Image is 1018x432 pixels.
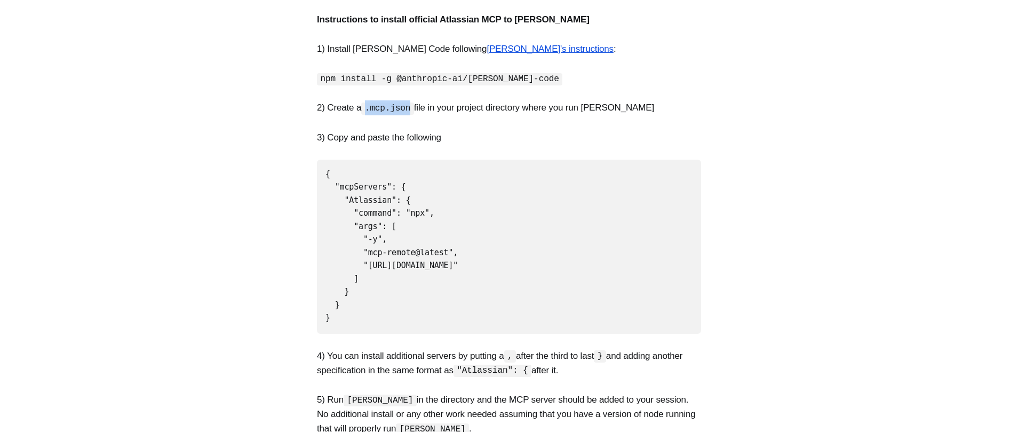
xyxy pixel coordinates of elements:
[317,130,701,145] p: 3) Copy and paste the following
[157,107,227,130] button: Sign up now
[329,5,384,18] div: 0 comments
[454,365,531,377] code: "Atlassian": {
[325,169,458,323] code: { "mcpServers": { "Atlassian": { "command": "npx", "args": [ "-y", "mcp-remote@latest", "[URL][DO...
[152,80,234,90] span: Clearer Thinking
[504,350,516,363] code: ,
[137,137,216,149] span: Already a member?
[594,350,606,363] code: }
[361,103,414,115] code: .mcp.json
[487,44,614,54] a: [PERSON_NAME]'s instructions
[113,56,271,75] h1: Start the conversation
[218,137,247,148] button: Sign in
[317,100,701,115] p: 2) Create a file in your project directory where you run [PERSON_NAME]
[317,349,701,378] p: 4) You can install additional servers by putting a after the third to last and adding another spe...
[317,42,701,56] p: 1) Install [PERSON_NAME] Code following :
[317,73,562,85] code: npm install -g @anthropic-ai/[PERSON_NAME]-code
[17,79,367,92] p: Become a member of to start commenting.
[317,14,590,25] strong: Instructions to install official Atlassian MCP to [PERSON_NAME]
[344,395,417,407] code: [PERSON_NAME]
